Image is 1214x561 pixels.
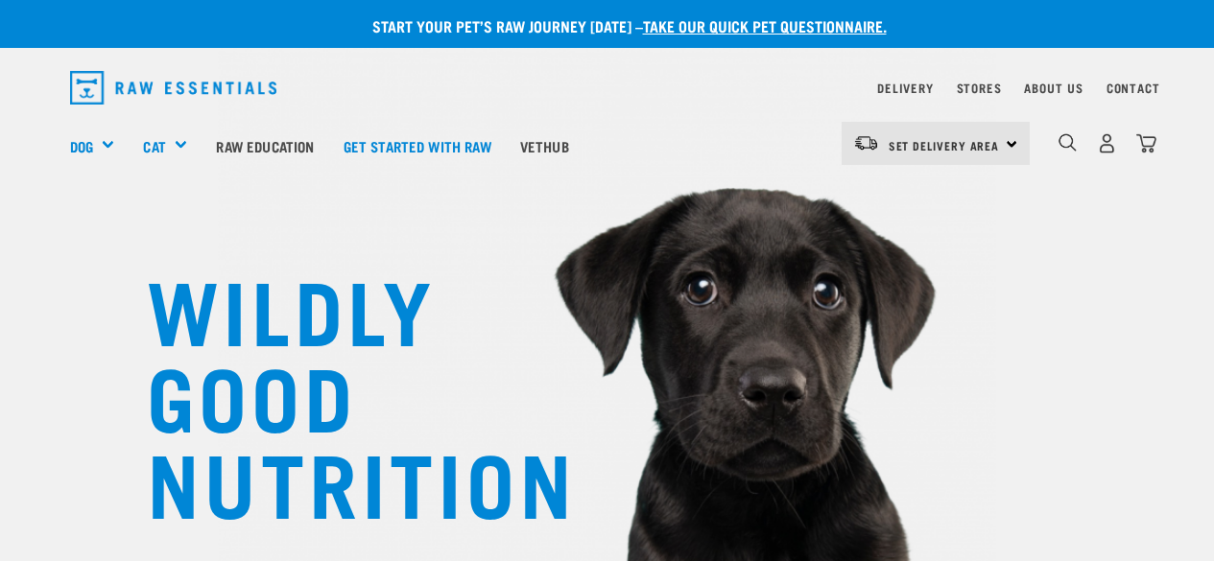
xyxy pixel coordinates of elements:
a: Contact [1107,84,1160,91]
span: Set Delivery Area [889,142,1000,149]
a: Stores [957,84,1002,91]
a: take our quick pet questionnaire. [643,21,887,30]
a: Vethub [506,107,583,184]
img: van-moving.png [853,134,879,152]
img: home-icon-1@2x.png [1059,133,1077,152]
h1: WILDLY GOOD NUTRITION [147,264,531,523]
a: Get started with Raw [329,107,506,184]
nav: dropdown navigation [55,63,1160,112]
img: Raw Essentials Logo [70,71,277,105]
img: home-icon@2x.png [1136,133,1156,153]
img: user.png [1097,133,1117,153]
a: About Us [1024,84,1083,91]
a: Delivery [877,84,933,91]
a: Cat [143,135,165,157]
a: Raw Education [202,107,328,184]
a: Dog [70,135,93,157]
